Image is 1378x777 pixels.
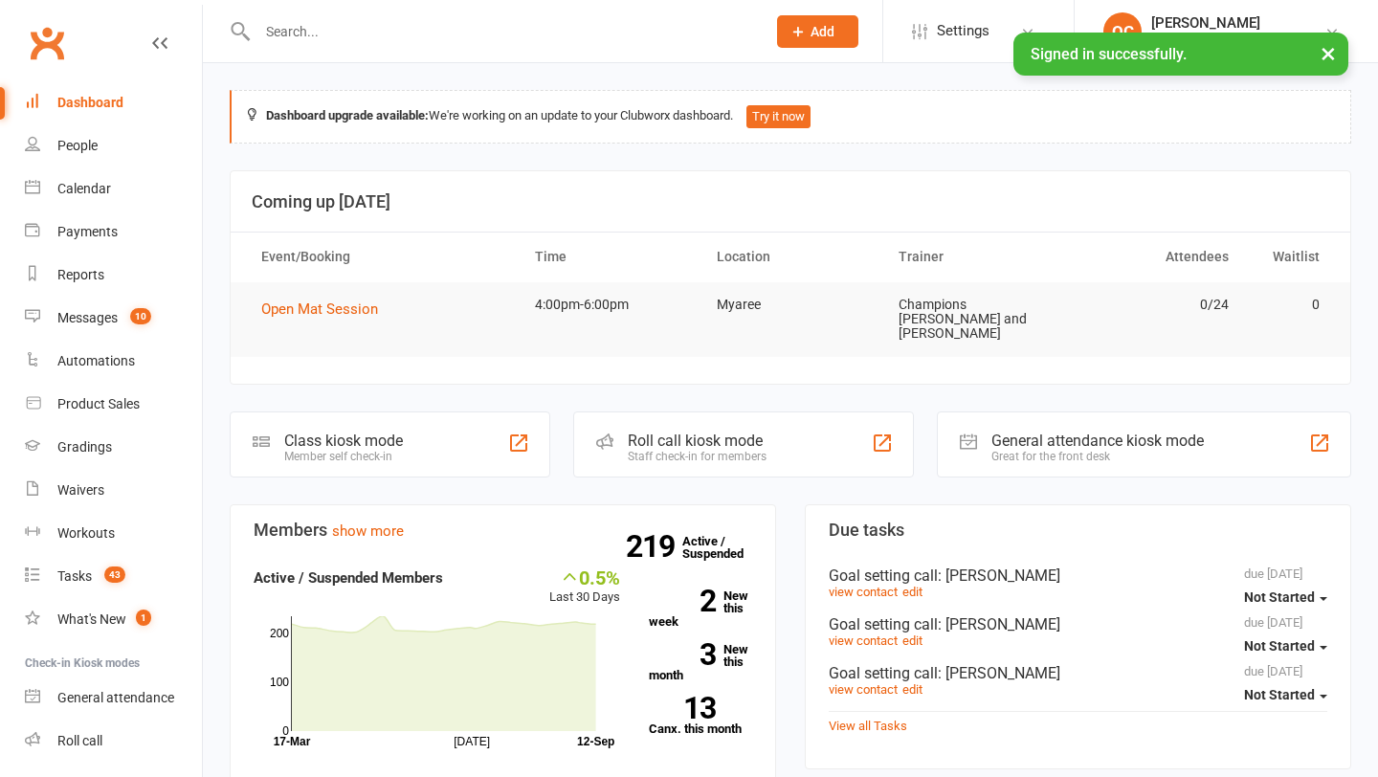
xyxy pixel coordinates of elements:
[829,521,1327,540] h3: Due tasks
[130,308,151,324] span: 10
[1246,233,1337,281] th: Waitlist
[1244,589,1315,605] span: Not Started
[991,450,1204,463] div: Great for the front desk
[254,569,443,587] strong: Active / Suspended Members
[1311,33,1345,74] button: ×
[829,719,907,733] a: View all Tasks
[57,525,115,541] div: Workouts
[25,383,202,426] a: Product Sales
[25,469,202,512] a: Waivers
[25,720,202,763] a: Roll call
[777,15,858,48] button: Add
[649,694,716,722] strong: 13
[261,300,378,318] span: Open Mat Session
[829,664,1327,682] div: Goal setting call
[902,585,922,599] a: edit
[57,690,174,705] div: General attendance
[57,482,104,498] div: Waivers
[25,555,202,598] a: Tasks 43
[649,697,752,735] a: 13Canx. this month
[25,211,202,254] a: Payments
[628,432,767,450] div: Roll call kiosk mode
[829,615,1327,633] div: Goal setting call
[25,677,202,720] a: General attendance kiosk mode
[628,450,767,463] div: Staff check-in for members
[57,95,123,110] div: Dashboard
[1151,32,1324,49] div: Champions [PERSON_NAME]
[649,589,752,628] a: 2New this week
[549,566,620,608] div: Last 30 Days
[57,310,118,325] div: Messages
[649,587,716,615] strong: 2
[252,18,752,45] input: Search...
[746,105,811,128] button: Try it now
[881,282,1063,357] td: Champions [PERSON_NAME] and [PERSON_NAME]
[25,297,202,340] a: Messages 10
[549,566,620,588] div: 0.5%
[700,282,881,327] td: Myaree
[937,10,989,53] span: Settings
[136,610,151,626] span: 1
[57,224,118,239] div: Payments
[700,233,881,281] th: Location
[25,167,202,211] a: Calendar
[829,633,898,648] a: view contact
[284,450,403,463] div: Member self check-in
[57,611,126,627] div: What's New
[938,615,1060,633] span: : [PERSON_NAME]
[230,90,1351,144] div: We're working on an update to your Clubworx dashboard.
[1103,12,1142,51] div: OC
[266,108,429,122] strong: Dashboard upgrade available:
[1246,282,1337,327] td: 0
[1244,630,1327,664] button: Not Started
[57,396,140,411] div: Product Sales
[902,682,922,697] a: edit
[332,522,404,540] a: show more
[25,512,202,555] a: Workouts
[518,282,700,327] td: 4:00pm-6:00pm
[829,682,898,697] a: view contact
[1244,638,1315,654] span: Not Started
[252,192,1329,211] h3: Coming up [DATE]
[57,439,112,455] div: Gradings
[649,643,752,681] a: 3New this month
[25,124,202,167] a: People
[1244,678,1327,713] button: Not Started
[57,138,98,153] div: People
[938,566,1060,585] span: : [PERSON_NAME]
[1151,14,1324,32] div: [PERSON_NAME]
[25,254,202,297] a: Reports
[881,233,1063,281] th: Trainer
[1244,581,1327,615] button: Not Started
[254,521,752,540] h3: Members
[991,432,1204,450] div: General attendance kiosk mode
[1244,687,1315,702] span: Not Started
[811,24,834,39] span: Add
[829,566,1327,585] div: Goal setting call
[57,353,135,368] div: Automations
[244,233,518,281] th: Event/Booking
[682,521,767,574] a: 219Active / Suspended
[902,633,922,648] a: edit
[57,733,102,748] div: Roll call
[518,233,700,281] th: Time
[1063,282,1245,327] td: 0/24
[261,298,391,321] button: Open Mat Session
[57,181,111,196] div: Calendar
[1063,233,1245,281] th: Attendees
[1031,45,1187,63] span: Signed in successfully.
[104,566,125,583] span: 43
[25,340,202,383] a: Automations
[626,532,682,561] strong: 219
[829,585,898,599] a: view contact
[57,568,92,584] div: Tasks
[57,267,104,282] div: Reports
[25,598,202,641] a: What's New1
[23,19,71,67] a: Clubworx
[25,426,202,469] a: Gradings
[649,640,716,669] strong: 3
[284,432,403,450] div: Class kiosk mode
[25,81,202,124] a: Dashboard
[938,664,1060,682] span: : [PERSON_NAME]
